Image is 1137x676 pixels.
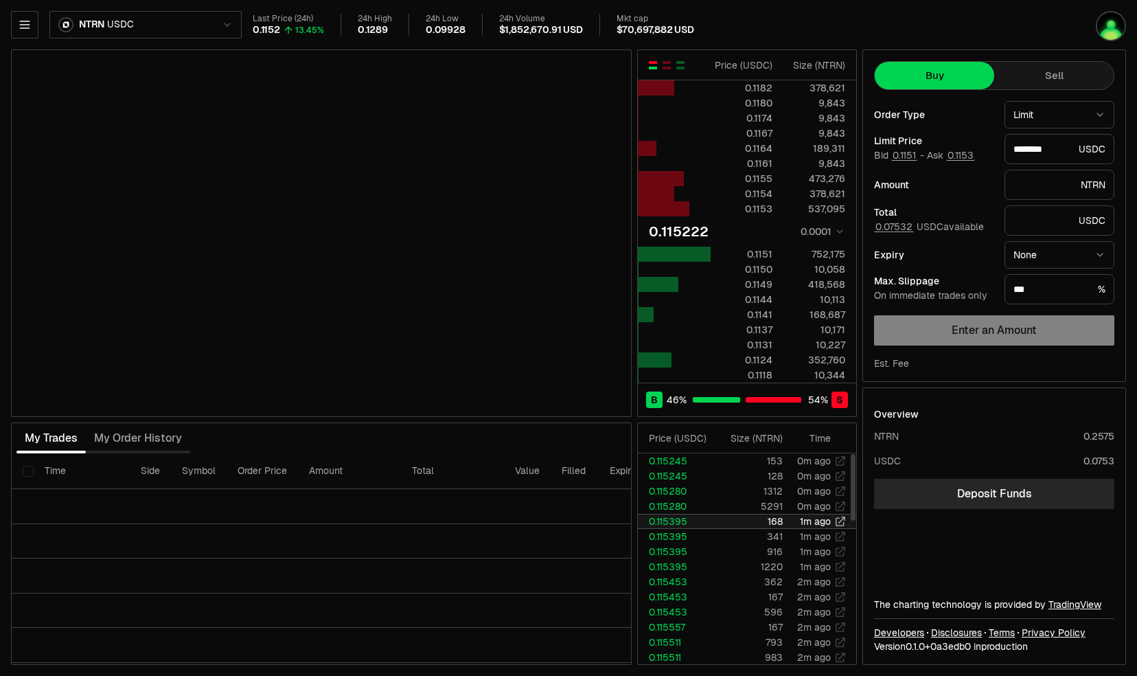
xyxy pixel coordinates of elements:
[711,157,772,170] div: 0.1161
[797,621,831,633] time: 2m ago
[784,323,845,337] div: 10,171
[23,466,34,477] button: Select all
[711,81,772,95] div: 0.1182
[784,126,845,140] div: 9,843
[800,561,831,573] time: 1m ago
[638,499,713,514] td: 0.115280
[675,60,686,71] button: Show Buy Orders Only
[426,14,466,24] div: 24h Low
[130,453,171,489] th: Side
[794,431,831,445] div: Time
[784,157,845,170] div: 9,843
[711,308,772,322] div: 0.1141
[638,605,713,620] td: 0.115453
[649,431,713,445] div: Price ( USDC )
[649,222,709,241] div: 0.115222
[713,544,783,559] td: 916
[784,187,845,201] div: 378,621
[930,640,971,653] span: 0a3edb081814ace78cad5ecc1a2a617a2f261918
[638,484,713,499] td: 0.115280
[994,62,1114,89] button: Sell
[874,407,919,421] div: Overview
[784,81,845,95] div: 378,621
[784,172,845,185] div: 473,276
[711,58,772,72] div: Price ( USDC )
[647,60,658,71] button: Show Buy and Sell Orders
[927,150,975,162] span: Ask
[800,515,831,528] time: 1m ago
[711,247,772,261] div: 0.1151
[711,278,772,291] div: 0.1149
[638,589,713,605] td: 0.115453
[713,650,783,665] td: 983
[713,574,783,589] td: 362
[504,453,551,489] th: Value
[784,338,845,352] div: 10,227
[58,17,73,32] img: ntrn.png
[784,368,845,382] div: 10,344
[797,576,831,588] time: 2m ago
[426,24,466,36] div: 0.09928
[989,626,1015,640] a: Terms
[1048,598,1101,611] a: TradingView
[295,25,324,36] div: 13.45%
[874,110,994,120] div: Order Type
[874,290,994,302] div: On immediate trades only
[638,529,713,544] td: 0.115395
[1083,454,1114,468] div: 0.0753
[797,485,831,497] time: 0m ago
[946,150,975,161] button: 0.1153
[874,357,909,370] div: Est. Fee
[711,142,772,155] div: 0.1164
[551,453,599,489] th: Filled
[797,636,831,649] time: 2m ago
[711,126,772,140] div: 0.1167
[796,223,845,240] button: 0.0001
[797,606,831,618] time: 2m ago
[713,620,783,635] td: 167
[1004,170,1114,200] div: NTRN
[638,635,713,650] td: 0.115511
[874,598,1114,611] div: The charting technology is provided by
[617,24,694,36] div: $70,697,882 USD
[711,172,772,185] div: 0.1155
[711,338,772,352] div: 0.1131
[667,393,687,407] span: 46 %
[253,14,324,24] div: Last Price (24h)
[253,24,280,36] div: 0.1152
[12,50,631,416] iframe: Financial Chart
[874,276,994,286] div: Max. Slippage
[797,500,831,512] time: 0m ago
[651,393,658,407] span: B
[16,425,86,452] button: My Trades
[638,453,713,469] td: 0.115245
[1004,205,1114,236] div: USDC
[797,651,831,664] time: 2m ago
[711,293,772,306] div: 0.1144
[711,111,772,125] div: 0.1174
[638,620,713,635] td: 0.115557
[784,142,845,155] div: 189,311
[875,62,994,89] button: Buy
[713,469,783,484] td: 128
[711,202,772,216] div: 0.1153
[713,514,783,529] td: 168
[1004,274,1114,304] div: %
[784,293,845,306] div: 10,113
[784,262,845,276] div: 10,058
[711,96,772,110] div: 0.1180
[891,150,917,161] button: 0.1151
[808,393,828,407] span: 54 %
[86,425,190,452] button: My Order History
[713,529,783,544] td: 341
[638,544,713,559] td: 0.115395
[931,626,982,640] a: Disclosures
[711,368,772,382] div: 0.1118
[784,96,845,110] div: 9,843
[711,187,772,201] div: 0.1154
[499,14,583,24] div: 24h Volume
[1083,429,1114,443] div: 0.2575
[784,202,845,216] div: 537,095
[401,453,504,489] th: Total
[874,207,994,217] div: Total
